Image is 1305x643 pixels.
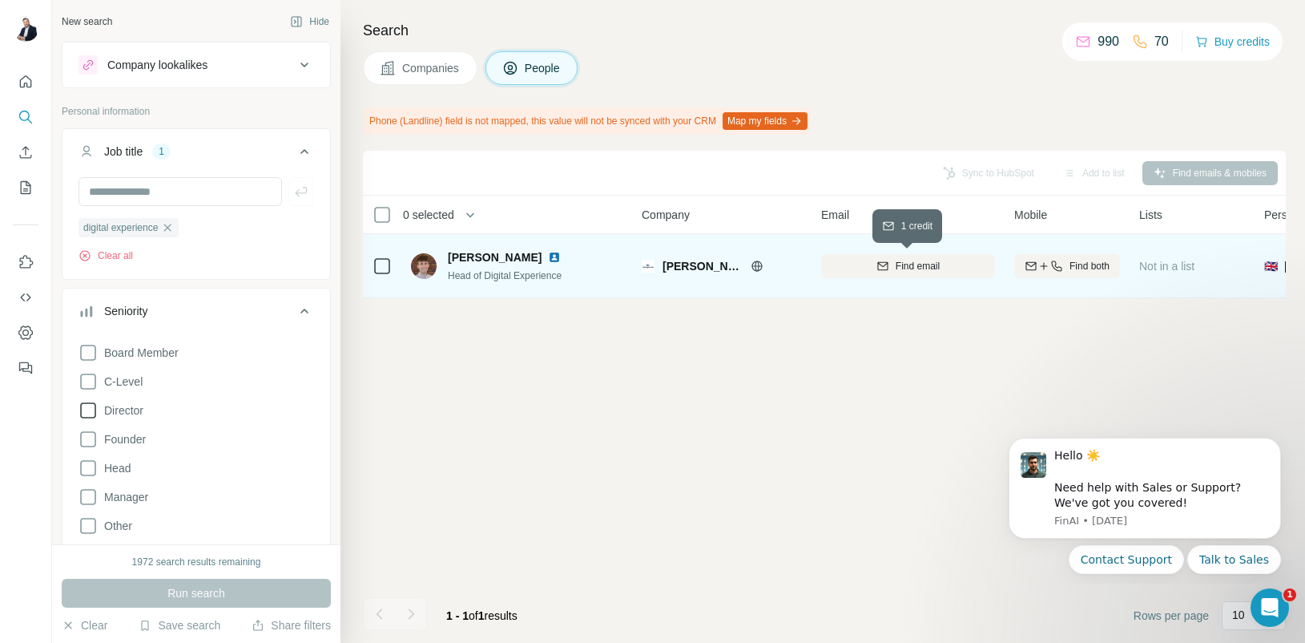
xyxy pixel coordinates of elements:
button: Job title1 [62,132,330,177]
button: Map my fields [723,112,808,130]
span: Companies [402,60,461,76]
img: Avatar [411,253,437,279]
div: New search [62,14,112,29]
button: Enrich CSV [13,138,38,167]
span: 1 [478,609,485,622]
span: Founder [98,431,146,447]
span: Director [98,402,143,419]
p: 10 [1232,607,1245,623]
button: Use Surfe API [13,283,38,312]
span: 1 - 1 [446,609,469,622]
span: Head of Digital Experience [448,270,562,281]
span: Head [98,460,131,476]
button: Company lookalikes [62,46,330,84]
span: Company [642,207,690,223]
iframe: Intercom live chat [1251,588,1289,627]
p: Personal information [62,104,331,119]
button: Share filters [252,617,331,633]
span: Find both [1069,259,1110,273]
span: Manager [98,489,148,505]
span: C-Level [98,374,143,390]
iframe: Intercom notifications message [985,423,1305,584]
span: results [446,609,518,622]
div: 1972 search results remaining [132,555,261,569]
button: Dashboard [13,318,38,347]
span: People [525,60,562,76]
span: Not in a list [1139,260,1194,273]
span: 🇬🇧 [1264,258,1278,274]
p: 990 [1098,32,1119,51]
img: Logo of Gallagher [642,260,655,273]
span: of [469,609,478,622]
span: Find email [896,259,940,273]
span: Lists [1139,207,1162,223]
button: Seniority [62,292,330,337]
button: Clear all [79,249,133,263]
span: Rows per page [1134,608,1209,624]
button: Find email [821,254,995,278]
div: Seniority [104,303,147,319]
div: Phone (Landline) field is not mapped, this value will not be synced with your CRM [363,107,811,135]
button: Use Surfe on LinkedIn [13,248,38,277]
span: Email [821,207,849,223]
button: Clear [62,617,107,633]
span: [PERSON_NAME] [663,258,743,274]
span: 0 selected [403,207,454,223]
button: Find both [1014,254,1120,278]
button: Search [13,103,38,131]
span: 1 [1283,588,1296,601]
button: Feedback [13,354,38,382]
button: Buy credits [1195,30,1270,53]
button: Hide [279,10,340,34]
div: Job title [104,144,143,160]
span: [PERSON_NAME] [448,249,542,265]
span: Mobile [1014,207,1047,223]
div: 1 [152,144,171,159]
img: LinkedIn logo [548,251,561,264]
button: My lists [13,173,38,202]
img: Avatar [13,16,38,42]
span: Other [98,518,132,534]
span: digital experience [83,220,158,235]
div: Company lookalikes [107,57,207,73]
h4: Search [363,19,1286,42]
p: 70 [1154,32,1169,51]
button: Quick start [13,67,38,96]
button: Save search [139,617,220,633]
span: Board Member [98,345,179,361]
